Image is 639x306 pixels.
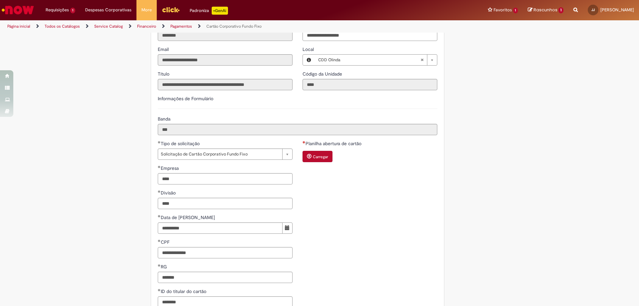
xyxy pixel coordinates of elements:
[162,5,180,15] img: click_logo_yellow_360x200.png
[45,24,80,29] a: Todos os Catálogos
[85,7,131,13] span: Despesas Corporativas
[158,124,437,135] input: Banda
[158,141,161,144] span: Obrigatório Preenchido
[190,7,228,15] div: Padroniza
[7,24,30,29] a: Página inicial
[161,288,208,294] span: ID do titular do cartão
[158,165,161,168] span: Obrigatório Preenchido
[303,55,315,65] button: Local, Visualizar este registro CDD Olinda
[558,7,563,13] span: 1
[206,24,262,29] a: Cartão Corporativo Fundo Fixo
[141,7,152,13] span: More
[303,141,306,144] span: Necessários
[303,151,332,162] button: Carregar anexo de Planilha abertura de cartão Required
[513,8,518,13] span: 1
[528,7,563,13] a: Rascunhos
[161,239,171,245] span: CPF
[158,79,293,90] input: Título
[533,7,557,13] span: Rascunhos
[170,24,192,29] a: Pagamentos
[5,20,421,33] ul: Trilhas de página
[158,173,293,184] input: Empresa
[158,198,293,209] input: Divisão
[282,222,293,234] button: Mostrar calendário para Data de Nascimento
[313,154,328,159] small: Carregar
[417,55,427,65] abbr: Limpar campo Local
[161,190,177,196] span: Divisão
[70,8,75,13] span: 1
[46,7,69,13] span: Requisições
[158,264,161,267] span: Obrigatório Preenchido
[158,46,170,52] span: Somente leitura - Email
[158,71,171,77] label: Somente leitura - Título
[591,8,595,12] span: JJ
[158,46,170,53] label: Somente leitura - Email
[494,7,512,13] span: Favoritos
[158,215,161,217] span: Obrigatório Preenchido
[158,30,293,41] input: ID
[161,214,216,220] span: Data de [PERSON_NAME]
[315,55,437,65] a: CDD OlindaLimpar campo Local
[158,239,161,242] span: Obrigatório Preenchido
[158,96,213,102] label: Informações de Formulário
[1,3,35,17] img: ServiceNow
[303,71,343,77] label: Somente leitura - Código da Unidade
[94,24,123,29] a: Service Catalog
[158,222,283,234] input: Data de Nascimento 29 December 1996 Sunday
[161,141,201,147] span: Tipo de solicitação
[158,116,172,122] label: Somente leitura - Banda
[303,79,437,90] input: Código da Unidade
[303,30,437,41] input: Telefone de Contato
[158,289,161,291] span: Obrigatório Preenchido
[158,272,293,283] input: RG
[158,247,293,258] input: CPF
[303,46,315,52] span: Local
[161,165,180,171] span: Empresa
[600,7,634,13] span: [PERSON_NAME]
[158,190,161,193] span: Obrigatório Preenchido
[161,149,279,159] span: Solicitação de Cartão Corporativo Fundo Fixo
[161,264,168,270] span: RG
[318,55,420,65] span: CDD Olinda
[306,141,363,147] span: Planilha abertura de cartão
[137,24,156,29] a: Financeiro
[212,7,228,15] p: +GenAi
[158,54,293,66] input: Email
